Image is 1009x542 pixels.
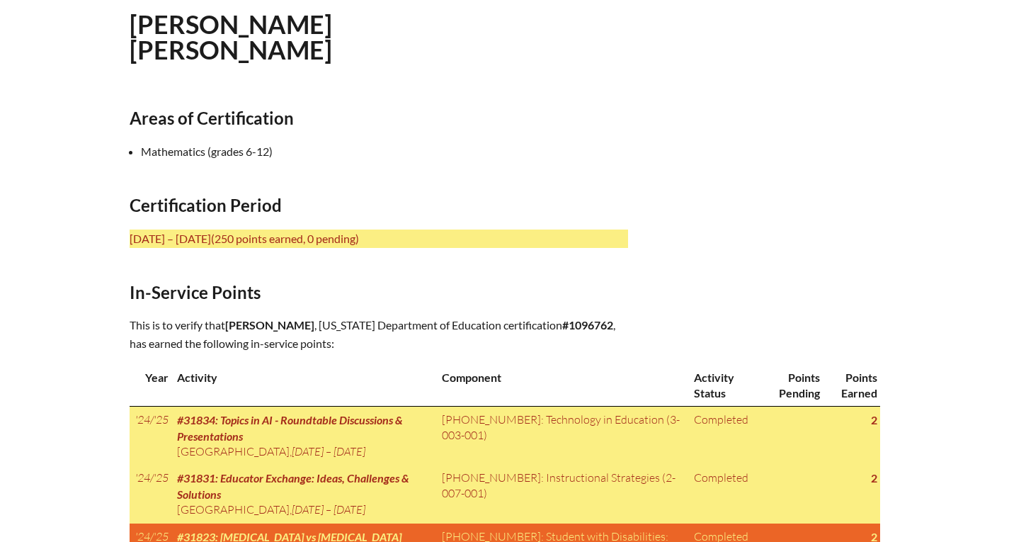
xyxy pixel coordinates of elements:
td: '24/'25 [130,465,171,523]
strong: 2 [871,413,877,427]
p: [DATE] – [DATE] [130,230,628,248]
th: Points Pending [761,364,823,406]
span: [GEOGRAPHIC_DATA] [177,444,290,458]
td: [PHONE_NUMBER]: Instructional Strategies (2-007-001) [436,465,688,523]
td: , [171,407,436,465]
h1: [PERSON_NAME] [PERSON_NAME] [130,11,595,62]
p: This is to verify that , [US_STATE] Department of Education certification , has earned the follow... [130,316,628,353]
span: (250 points earned, 0 pending) [211,232,359,245]
th: Activity Status [688,364,761,406]
td: '24/'25 [130,407,171,465]
h2: In-Service Points [130,282,628,303]
span: [PERSON_NAME] [225,318,314,332]
span: [GEOGRAPHIC_DATA] [177,502,290,516]
b: #1096762 [562,318,613,332]
span: #31831: Educator Exchange: Ideas, Challenges & Solutions [177,471,409,500]
th: Points Earned [823,364,879,406]
li: Mathematics (grades 6-12) [141,142,639,161]
td: [PHONE_NUMBER]: Technology in Education (3-003-001) [436,407,688,465]
th: Year [130,364,171,406]
span: [DATE] – [DATE] [292,444,365,458]
h2: Certification Period [130,195,628,215]
th: Component [436,364,688,406]
td: , [171,465,436,523]
th: Activity [171,364,436,406]
td: Completed [688,465,761,523]
td: Completed [688,407,761,465]
strong: 2 [871,471,877,485]
span: #31834: Topics in AI - Roundtable Discussions & Presentations [177,413,403,442]
h2: Areas of Certification [130,108,628,128]
span: [DATE] – [DATE] [292,502,365,516]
